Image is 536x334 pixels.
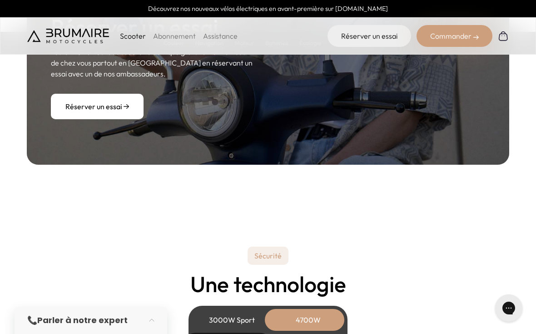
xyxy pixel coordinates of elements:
[248,247,288,265] p: Sécurité
[120,30,146,41] p: Scooter
[473,35,479,40] img: right-arrow-2.png
[491,291,527,325] iframe: Gorgias live chat messenger
[498,30,509,41] img: Panier
[203,31,238,40] a: Assistance
[153,31,196,40] a: Abonnement
[195,309,268,331] div: 3000W Sport
[51,94,144,119] a: Réserver un essai
[272,309,344,331] div: 4700W
[124,104,129,109] img: arrow-right.png
[417,25,492,47] div: Commander
[328,25,411,47] a: Réserver un essai
[51,46,254,79] p: Testez notre nouveau scooter électrique gratuitement en bas de chez vous partout en [GEOGRAPHIC_D...
[27,29,109,43] img: Brumaire Motocycles
[190,272,346,296] h2: Une technologie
